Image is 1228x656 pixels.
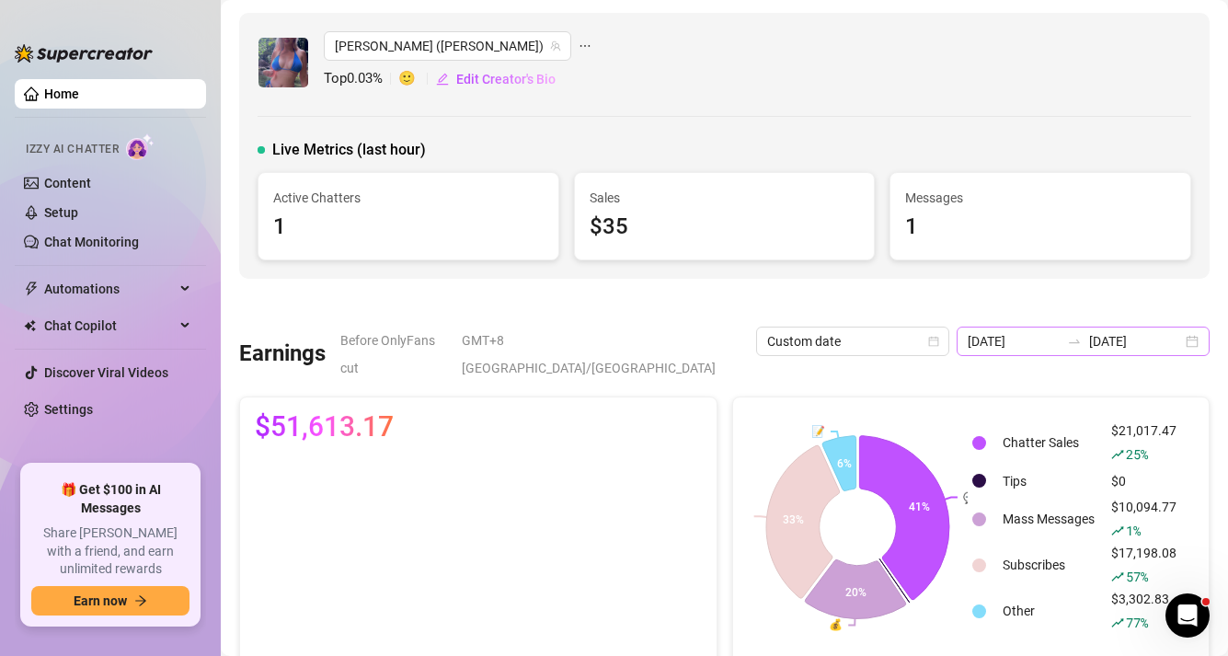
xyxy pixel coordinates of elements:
[995,466,1102,495] td: Tips
[995,420,1102,465] td: Chatter Sales
[995,543,1102,587] td: Subscribes
[44,402,93,417] a: Settings
[456,72,556,86] span: Edit Creator's Bio
[44,274,175,304] span: Automations
[74,593,127,608] span: Earn now
[126,133,155,160] img: AI Chatter
[1126,445,1147,463] span: 25 %
[324,68,398,90] span: Top 0.03 %
[26,141,119,158] span: Izzy AI Chatter
[258,38,308,87] img: Jaylie
[44,235,139,249] a: Chat Monitoring
[1111,448,1124,461] span: rise
[134,594,147,607] span: arrow-right
[255,412,394,442] span: $51,613.17
[767,328,938,355] span: Custom date
[1067,334,1082,349] span: swap-right
[24,319,36,332] img: Chat Copilot
[31,586,189,616] button: Earn nowarrow-right
[995,497,1102,541] td: Mass Messages
[273,188,544,208] span: Active Chatters
[44,205,78,220] a: Setup
[24,282,39,296] span: thunderbolt
[810,424,824,438] text: 📝
[928,336,939,347] span: calendar
[905,188,1176,208] span: Messages
[340,327,451,382] span: Before OnlyFans cut
[1165,593,1210,638] iframe: Intercom live chat
[1111,524,1124,537] span: rise
[15,44,153,63] img: logo-BBDzfeDw.svg
[905,210,1176,245] div: 1
[829,617,843,631] text: 💰
[273,210,544,245] div: 1
[1126,522,1140,539] span: 1 %
[31,481,189,517] span: 🎁 Get $100 in AI Messages
[239,340,326,369] h3: Earnings
[995,589,1102,633] td: Other
[968,331,1061,351] input: Start date
[590,188,860,208] span: Sales
[962,489,976,503] text: 💬
[44,365,168,380] a: Discover Viral Videos
[1111,616,1124,629] span: rise
[1111,420,1176,465] div: $21,017.47
[1126,614,1147,631] span: 77 %
[44,176,91,190] a: Content
[1111,589,1176,633] div: $3,302.83
[436,73,449,86] span: edit
[1111,497,1176,541] div: $10,094.77
[1126,568,1147,585] span: 57 %
[31,524,189,579] span: Share [PERSON_NAME] with a friend, and earn unlimited rewards
[1067,334,1082,349] span: to
[272,139,426,161] span: Live Metrics (last hour)
[335,32,560,60] span: Jaylie (jaylietori)
[398,68,435,90] span: 🙂
[1111,471,1176,491] div: $0
[550,40,561,52] span: team
[1089,331,1182,351] input: End date
[590,210,860,245] div: $35
[435,64,557,94] button: Edit Creator's Bio
[44,311,175,340] span: Chat Copilot
[462,327,745,382] span: GMT+8 [GEOGRAPHIC_DATA]/[GEOGRAPHIC_DATA]
[1111,570,1124,583] span: rise
[1111,543,1176,587] div: $17,198.08
[579,31,591,61] span: ellipsis
[44,86,79,101] a: Home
